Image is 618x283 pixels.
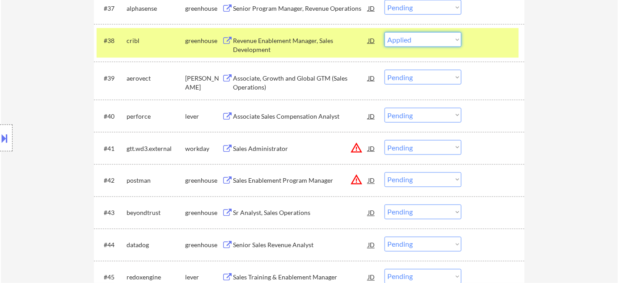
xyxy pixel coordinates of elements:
[367,32,376,48] div: JD
[233,273,368,282] div: Sales Training & Enablement Manager
[104,273,119,282] div: #45
[233,112,368,121] div: Associate Sales Compensation Analyst
[367,140,376,156] div: JD
[185,74,222,91] div: [PERSON_NAME]
[233,241,368,250] div: Senior Sales Revenue Analyst
[185,144,222,153] div: workday
[185,36,222,45] div: greenhouse
[127,241,185,250] div: datadog
[233,4,368,13] div: Senior Program Manager, Revenue Operations
[367,172,376,189] div: JD
[233,176,368,185] div: Sales Enablement Program Manager
[367,108,376,124] div: JD
[185,241,222,250] div: greenhouse
[367,237,376,253] div: JD
[233,144,368,153] div: Sales Administrator
[127,273,185,282] div: redoxengine
[233,74,368,91] div: Associate, Growth and Global GTM (Sales Operations)
[233,36,368,54] div: Revenue Enablement Manager, Sales Development
[185,112,222,121] div: lever
[104,4,119,13] div: #37
[127,4,185,13] div: alphasense
[104,241,119,250] div: #44
[127,36,185,45] div: cribl
[185,273,222,282] div: lever
[350,174,363,186] button: warning_amber
[185,176,222,185] div: greenhouse
[367,70,376,86] div: JD
[185,209,222,218] div: greenhouse
[185,4,222,13] div: greenhouse
[233,209,368,218] div: Sr Analyst, Sales Operations
[350,141,363,154] button: warning_amber
[104,36,119,45] div: #38
[367,205,376,221] div: JD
